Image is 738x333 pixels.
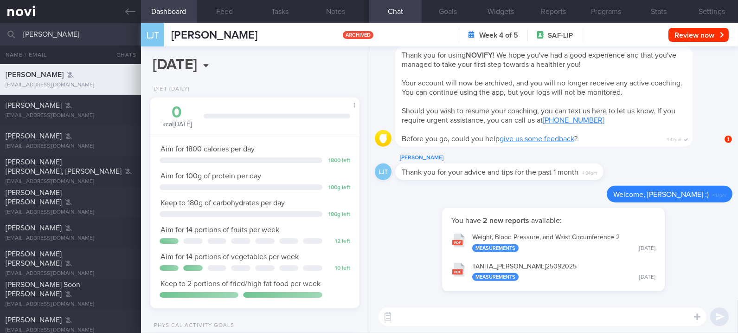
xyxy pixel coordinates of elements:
div: [EMAIL_ADDRESS][DOMAIN_NAME] [6,301,135,308]
span: Thank you for your advice and tips for the past 1 month [402,169,578,176]
span: [PERSON_NAME] [6,224,62,232]
div: TANITA_ [PERSON_NAME] 25092025 [472,263,655,281]
span: [PERSON_NAME] [6,316,62,324]
div: 180 g left [327,211,350,218]
span: archived [343,31,373,39]
div: [EMAIL_ADDRESS][DOMAIN_NAME] [6,235,135,242]
span: [PERSON_NAME] [PERSON_NAME], [PERSON_NAME] [6,158,122,175]
span: [PERSON_NAME] [6,102,62,109]
div: Measurements [472,244,519,252]
div: [EMAIL_ADDRESS][DOMAIN_NAME] [6,270,135,277]
span: 4:17pm [712,190,726,199]
div: [EMAIL_ADDRESS][DOMAIN_NAME] [6,143,135,150]
a: [PHONE_NUMBER] [543,117,604,124]
div: Weight, Blood Pressure, and Waist Circumference 2 [472,234,655,252]
div: LJT [376,163,390,181]
div: [EMAIL_ADDRESS][DOMAIN_NAME] [6,178,135,185]
span: 4:04pm [582,168,597,176]
span: [PERSON_NAME] [PERSON_NAME] [6,250,62,267]
span: Aim for 14 portions of vegetables per week [160,253,299,261]
div: [DATE] [639,245,655,252]
div: 12 left [327,238,350,245]
span: Your account will now be archived, and you will no longer receive any active coaching. You can co... [402,79,682,96]
span: Welcome, [PERSON_NAME] :) [613,191,709,198]
button: Chats [104,46,141,64]
span: Thank you for using ! We hope you've had a good experience and that you've managed to take your f... [402,52,676,68]
a: give us some feedback [500,135,574,143]
span: [PERSON_NAME] Soon [PERSON_NAME] [6,281,80,298]
div: [PERSON_NAME] [395,152,631,163]
strong: 2 new reports [481,217,531,224]
div: Diet (Daily) [150,86,190,93]
span: Keep to 2 portions of fried/high fat food per week [160,280,321,287]
div: [EMAIL_ADDRESS][DOMAIN_NAME] [6,82,135,89]
span: [PERSON_NAME] [6,132,62,140]
strong: Week 4 of 5 [479,31,518,40]
div: [DATE] [639,274,655,281]
span: 3:42pm [667,134,681,143]
div: 10 left [327,265,350,272]
span: Aim for 1800 calories per day [160,145,255,153]
button: TANITA_[PERSON_NAME]25092025 Measurements [DATE] [447,257,660,286]
div: 0 [160,104,194,121]
div: kcal [DATE] [160,104,194,129]
div: [EMAIL_ADDRESS][DOMAIN_NAME] [6,112,135,119]
span: Aim for 14 portions of fruits per week [160,226,279,234]
div: 1800 left [327,157,350,164]
span: SAF-LIP [548,31,573,40]
button: Review now [668,28,729,42]
span: [PERSON_NAME] [6,71,64,78]
div: 100 g left [327,184,350,191]
div: LJT [139,18,167,53]
span: Should you wish to resume your coaching, you can text us here to let us know. If you require urge... [402,107,675,124]
button: Weight, Blood Pressure, and Waist Circumference 2 Measurements [DATE] [447,228,660,257]
p: You have available: [451,216,655,225]
span: [PERSON_NAME] [PERSON_NAME] [6,189,62,206]
div: [EMAIL_ADDRESS][DOMAIN_NAME] [6,209,135,216]
div: Physical Activity Goals [150,322,234,329]
div: Measurements [472,273,519,281]
span: Keep to 180g of carbohydrates per day [160,199,285,207]
span: Before you go, could you help ? [402,135,578,143]
span: [PERSON_NAME] [171,30,257,41]
strong: NOVIFY [466,52,493,59]
span: Aim for 100g of protein per day [160,172,261,180]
